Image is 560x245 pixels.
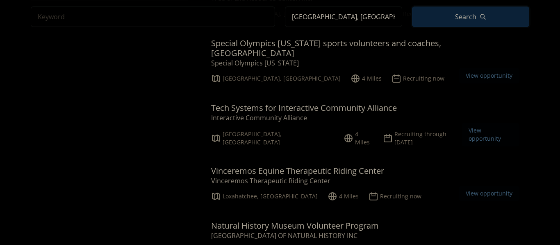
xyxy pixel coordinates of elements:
span: View opportunity [459,68,519,83]
a: Vinceremos Equine Therapeutic Riding Center Vinceremos Therapeutic Riding Center Loxahatchee, [GE... [201,160,529,208]
span: View opportunity [459,186,519,201]
p: Recruiting now [392,74,444,83]
p: Recruiting now [369,191,421,201]
p: [GEOGRAPHIC_DATA], [GEOGRAPHIC_DATA] [211,74,341,83]
a: Tech Systems for Interactive Community Alliance Interactive Community Alliance [GEOGRAPHIC_DATA],... [201,97,529,153]
p: 4 Miles [328,191,359,201]
p: Recruiting through [DATE] [383,130,462,146]
h3: Natural History Museum Volunteer Program [211,221,379,231]
input: Keyword [31,7,275,27]
input: Location [285,7,402,27]
p: Loxahatchee, [GEOGRAPHIC_DATA] [211,191,318,201]
p: 4 Miles [344,130,373,146]
h3: Special Olympics [US_STATE] sports volunteers and coaches, [GEOGRAPHIC_DATA] [211,38,519,58]
p: [GEOGRAPHIC_DATA], [GEOGRAPHIC_DATA] [211,130,334,146]
p: Interactive Community Alliance [211,113,397,123]
p: 4 Miles [351,74,382,83]
span: View opportunity [462,123,519,146]
p: [GEOGRAPHIC_DATA] OF NATURAL HISTORY INC [211,231,379,241]
h3: Vinceremos Equine Therapeutic Riding Center [211,166,384,176]
p: Vinceremos Therapeutic Riding Center [211,176,384,186]
p: Special Olympics [US_STATE] [211,58,519,68]
a: Special Olympics [US_STATE] sports volunteers and coaches, [GEOGRAPHIC_DATA] Special Olympics [US... [201,32,529,90]
h3: Tech Systems for Interactive Community Alliance [211,103,397,113]
span: Search [455,12,476,22]
button: Search [412,7,529,27]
